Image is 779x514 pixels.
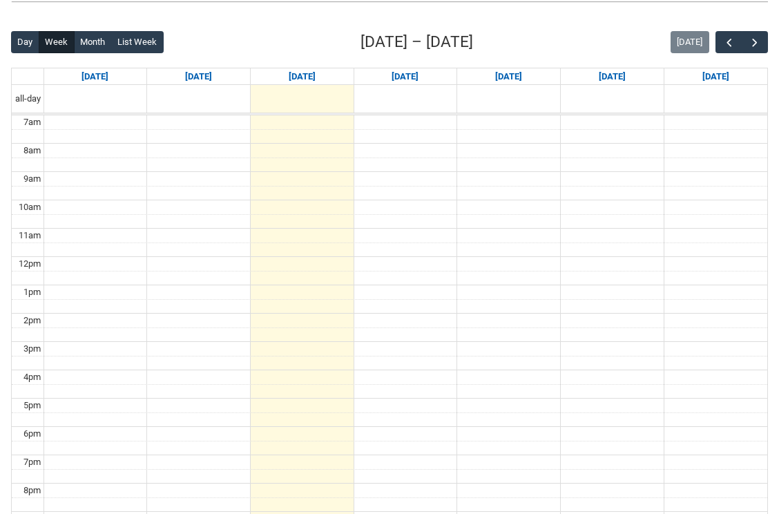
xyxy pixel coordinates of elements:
[39,31,75,53] button: Week
[11,31,39,53] button: Day
[21,455,44,469] div: 7pm
[79,68,111,85] a: Go to September 7, 2025
[16,229,44,242] div: 11am
[389,68,421,85] a: Go to September 10, 2025
[21,484,44,497] div: 8pm
[21,399,44,412] div: 5pm
[715,31,742,54] button: Previous Week
[12,92,44,106] span: all-day
[21,144,44,158] div: 8am
[21,285,44,299] div: 1pm
[700,68,732,85] a: Go to September 13, 2025
[21,370,44,384] div: 4pm
[21,342,44,356] div: 3pm
[182,68,215,85] a: Go to September 8, 2025
[21,314,44,327] div: 2pm
[21,172,44,186] div: 9am
[286,68,318,85] a: Go to September 9, 2025
[492,68,525,85] a: Go to September 11, 2025
[16,257,44,271] div: 12pm
[74,31,112,53] button: Month
[21,115,44,129] div: 7am
[671,31,709,53] button: [DATE]
[16,200,44,214] div: 10am
[596,68,628,85] a: Go to September 12, 2025
[742,31,768,54] button: Next Week
[111,31,164,53] button: List Week
[360,30,473,54] h2: [DATE] – [DATE]
[21,427,44,441] div: 6pm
